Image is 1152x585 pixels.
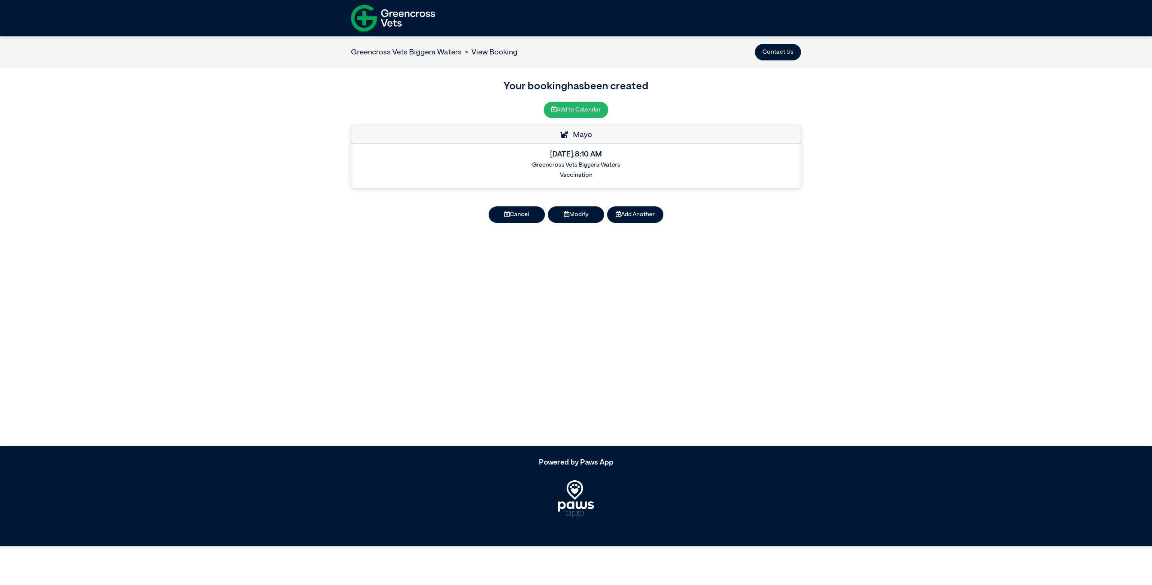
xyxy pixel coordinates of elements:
nav: breadcrumb [351,47,517,58]
h5: Powered by Paws App [351,458,801,467]
a: Greencross Vets Biggera Waters [351,48,462,56]
img: f-logo [351,2,435,35]
button: Add Another [607,206,663,223]
h6: Vaccination [357,172,795,179]
button: Modify [548,206,604,223]
h5: [DATE] , 8:10 AM [357,150,795,159]
button: Add to Calendar [544,102,608,118]
button: Cancel [489,206,545,223]
li: View Booking [462,47,517,58]
img: PawsApp [558,480,594,518]
span: Mayo [569,131,592,138]
h6: Greencross Vets Biggera Waters [357,162,795,169]
h3: Your booking has been created [351,78,801,94]
button: Contact Us [755,44,801,60]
